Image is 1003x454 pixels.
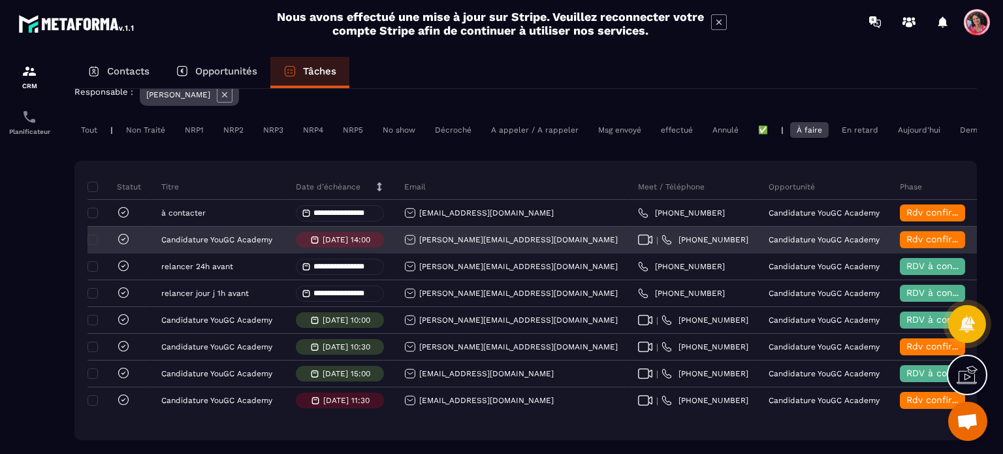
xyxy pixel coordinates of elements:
div: À faire [790,122,829,138]
span: | [656,369,658,379]
p: Statut [91,182,141,192]
p: Responsable : [74,87,133,97]
p: Candidature YouGC Academy [769,316,880,325]
p: relancer 24h avant [161,262,233,271]
a: Opportunités [163,57,270,88]
div: NRP5 [336,122,370,138]
a: formationformationCRM [3,54,56,99]
div: En retard [835,122,885,138]
p: Candidature YouGC Academy [161,396,272,405]
p: Candidature YouGC Academy [161,342,272,351]
p: à contacter [161,208,206,218]
a: [PHONE_NUMBER] [661,395,748,406]
p: Opportunités [195,65,257,77]
a: [PHONE_NUMBER] [638,208,725,218]
div: Décroché [428,122,478,138]
p: Candidature YouGC Academy [769,369,880,378]
span: RDV à confimer ❓ [906,314,991,325]
div: Demain [953,122,995,138]
div: Non Traité [119,122,172,138]
p: Date d’échéance [296,182,360,192]
span: Rdv confirmé ✅ [906,395,980,405]
span: | [656,342,658,352]
p: | [781,125,784,135]
p: Titre [161,182,179,192]
span: Rdv confirmé ✅ [906,234,980,244]
p: [DATE] 11:30 [323,396,370,405]
p: Candidature YouGC Academy [769,396,880,405]
p: [PERSON_NAME] [146,90,210,99]
a: [PHONE_NUMBER] [661,342,748,352]
p: Tâches [303,65,336,77]
a: [PHONE_NUMBER] [638,261,725,272]
span: | [656,235,658,245]
span: RDV à confimer ❓ [906,287,991,298]
a: Tâches [270,57,349,88]
div: Annulé [706,122,745,138]
p: [DATE] 14:00 [323,235,370,244]
a: Ouvrir le chat [948,402,987,441]
p: Phase [900,182,922,192]
span: Rdv confirmé ✅ [906,207,980,218]
div: ✅ [752,122,774,138]
p: Email [404,182,426,192]
p: relancer jour j 1h avant [161,289,249,298]
a: schedulerschedulerPlanificateur [3,99,56,145]
a: [PHONE_NUMBER] [638,288,725,299]
div: A appeler / A rappeler [485,122,585,138]
img: logo [18,12,136,35]
div: NRP1 [178,122,210,138]
p: Opportunité [769,182,815,192]
span: | [656,396,658,406]
a: [PHONE_NUMBER] [661,235,748,245]
p: Candidature YouGC Academy [769,262,880,271]
a: [PHONE_NUMBER] [661,368,748,379]
div: NRP3 [257,122,290,138]
p: Candidature YouGC Academy [769,342,880,351]
p: [DATE] 15:00 [323,369,370,378]
div: effectué [654,122,699,138]
a: [PHONE_NUMBER] [661,315,748,325]
span: | [656,316,658,325]
p: Candidature YouGC Academy [769,235,880,244]
a: Contacts [74,57,163,88]
p: Candidature YouGC Academy [161,369,272,378]
p: [DATE] 10:00 [323,316,370,325]
p: Meet / Téléphone [638,182,705,192]
div: Aujourd'hui [891,122,947,138]
h2: Nous avons effectué une mise à jour sur Stripe. Veuillez reconnecter votre compte Stripe afin de ... [276,10,705,37]
div: Tout [74,122,104,138]
span: RDV à confimer ❓ [906,368,991,378]
div: No show [376,122,422,138]
p: CRM [3,82,56,89]
p: Candidature YouGC Academy [769,289,880,298]
div: NRP4 [296,122,330,138]
div: Msg envoyé [592,122,648,138]
p: Candidature YouGC Academy [161,235,272,244]
p: [DATE] 10:30 [323,342,370,351]
span: RDV à confimer ❓ [906,261,991,271]
p: Planificateur [3,128,56,135]
span: Rdv confirmé ✅ [906,341,980,351]
p: | [110,125,113,135]
img: formation [22,63,37,79]
p: Contacts [107,65,150,77]
img: scheduler [22,109,37,125]
p: Candidature YouGC Academy [161,316,272,325]
div: NRP2 [217,122,250,138]
p: Candidature YouGC Academy [769,208,880,218]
